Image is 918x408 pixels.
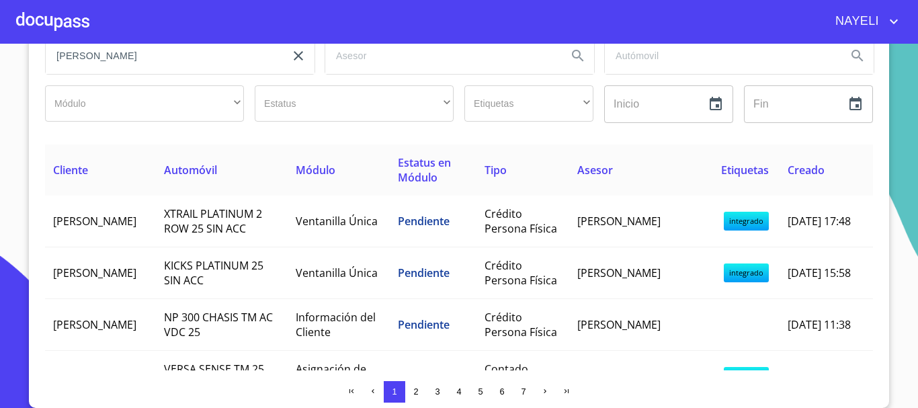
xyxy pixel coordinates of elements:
span: Módulo [296,163,335,177]
span: Etiquetas [721,163,769,177]
span: Pendiente [398,369,450,384]
span: 4 [456,386,461,397]
span: Automóvil [164,163,217,177]
span: KICKS PLATINUM 25 SIN ACC [164,258,263,288]
button: Search [562,40,594,72]
span: NP 300 CHASIS TM AC VDC 25 [164,310,273,339]
button: 7 [513,381,534,403]
span: 7 [521,386,526,397]
span: [PERSON_NAME] [577,266,661,280]
button: clear input [282,40,315,72]
div: ​ [45,85,244,122]
span: 6 [499,386,504,397]
button: 6 [491,381,513,403]
button: 5 [470,381,491,403]
div: ​ [464,85,593,122]
button: 2 [405,381,427,403]
span: VERSA SENSE TM 25 SIN ACC [164,362,264,391]
span: integrado [724,367,769,386]
span: Pendiente [398,317,450,332]
span: Pendiente [398,214,450,229]
button: account of current user [825,11,902,32]
span: 2 [413,386,418,397]
span: [PERSON_NAME] [577,369,661,384]
span: [PERSON_NAME] [53,266,136,280]
input: search [605,38,836,74]
span: [DATE] 11:38 [788,317,851,332]
input: search [46,38,277,74]
button: 3 [427,381,448,403]
button: Search [841,40,874,72]
span: NAYELI [825,11,886,32]
span: Crédito Persona Física [485,258,557,288]
span: Creado [788,163,825,177]
span: 1 [392,386,397,397]
span: 3 [435,386,440,397]
div: ​ [255,85,454,122]
span: Ventanilla Única [296,214,378,229]
span: integrado [724,263,769,282]
span: Crédito Persona Física [485,206,557,236]
span: Pendiente [398,266,450,280]
span: [PERSON_NAME] [53,317,136,332]
span: [PERSON_NAME] [53,369,136,384]
span: Crédito Persona Física [485,310,557,339]
span: Ventanilla Única [296,266,378,280]
span: Estatus en Módulo [398,155,451,185]
span: 5 [478,386,483,397]
span: Tipo [485,163,507,177]
input: search [325,38,556,74]
span: Asesor [577,163,613,177]
span: [DATE] 15:58 [788,266,851,280]
span: Contado Persona Física [485,362,557,391]
span: Cliente [53,163,88,177]
span: [PERSON_NAME] [577,214,661,229]
span: [PERSON_NAME] [53,214,136,229]
span: Asignación de Ventas [296,362,366,391]
button: 4 [448,381,470,403]
span: [DATE] 17:48 [788,214,851,229]
button: 1 [384,381,405,403]
span: XTRAIL PLATINUM 2 ROW 25 SIN ACC [164,206,262,236]
span: integrado [724,212,769,231]
span: [DATE] 19:34 [788,369,851,384]
span: Información del Cliente [296,310,376,339]
span: [PERSON_NAME] [577,317,661,332]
